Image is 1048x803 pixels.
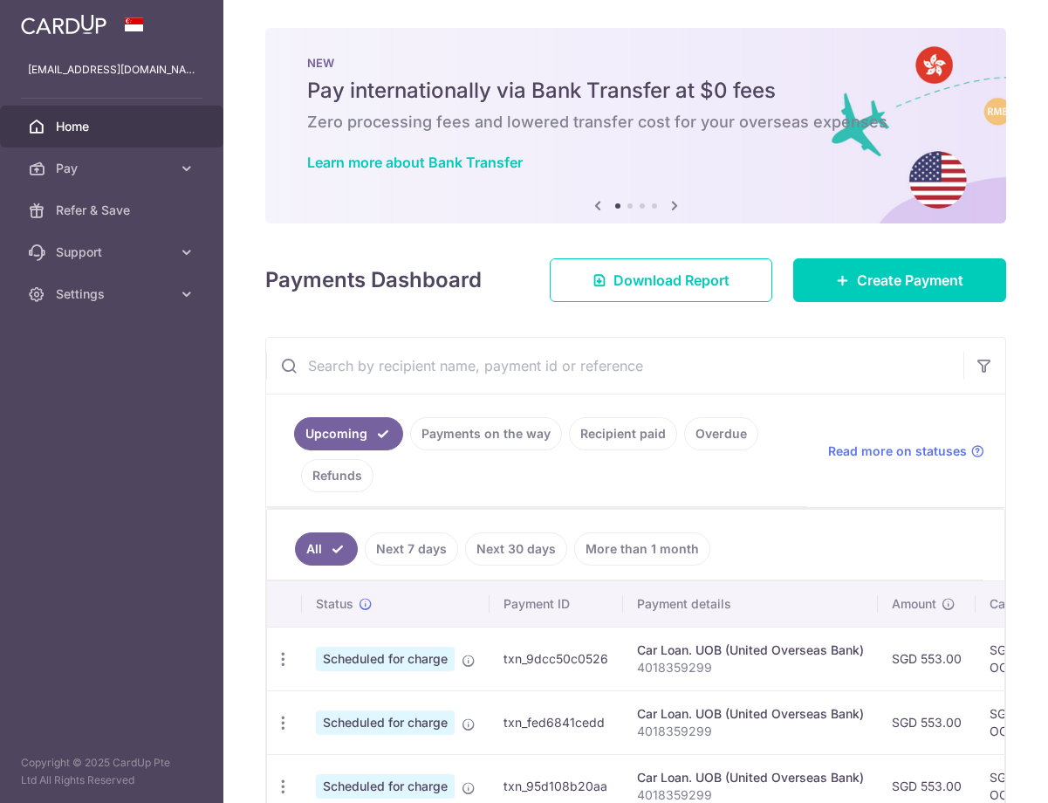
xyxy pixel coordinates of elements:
span: Scheduled for charge [316,647,455,671]
a: Upcoming [294,417,403,450]
span: Create Payment [857,270,963,291]
a: More than 1 month [574,532,710,566]
div: Car Loan. UOB (United Overseas Bank) [637,769,864,786]
a: Create Payment [793,258,1006,302]
a: Payments on the way [410,417,562,450]
p: NEW [307,56,964,70]
p: 4018359299 [637,723,864,740]
div: Car Loan. UOB (United Overseas Bank) [637,642,864,659]
td: txn_fed6841cedd [490,690,623,754]
img: CardUp [21,14,106,35]
a: Download Report [550,258,772,302]
td: SGD 553.00 [878,627,976,690]
h4: Payments Dashboard [265,264,482,296]
a: All [295,532,358,566]
a: Next 7 days [365,532,458,566]
span: Refer & Save [56,202,171,219]
span: Settings [56,285,171,303]
a: Recipient paid [569,417,677,450]
p: [EMAIL_ADDRESS][DOMAIN_NAME] [28,61,195,79]
h6: Zero processing fees and lowered transfer cost for your overseas expenses [307,112,964,133]
span: Home [56,118,171,135]
span: Scheduled for charge [316,710,455,735]
a: Next 30 days [465,532,567,566]
th: Payment details [623,581,878,627]
span: Download Report [613,270,729,291]
span: Read more on statuses [828,443,967,460]
span: Support [56,244,171,261]
a: Learn more about Bank Transfer [307,154,523,171]
td: SGD 553.00 [878,690,976,754]
p: 4018359299 [637,659,864,676]
a: Refunds [301,459,373,492]
iframe: Opens a widget where you can find more information [935,751,1031,794]
span: Amount [892,595,936,613]
a: Read more on statuses [828,443,984,460]
span: Status [316,595,353,613]
input: Search by recipient name, payment id or reference [266,338,963,394]
a: Overdue [684,417,758,450]
div: Car Loan. UOB (United Overseas Bank) [637,705,864,723]
th: Payment ID [490,581,623,627]
span: Scheduled for charge [316,774,455,799]
span: Pay [56,160,171,177]
img: Bank transfer banner [265,28,1006,223]
h5: Pay internationally via Bank Transfer at $0 fees [307,77,964,105]
td: txn_9dcc50c0526 [490,627,623,690]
